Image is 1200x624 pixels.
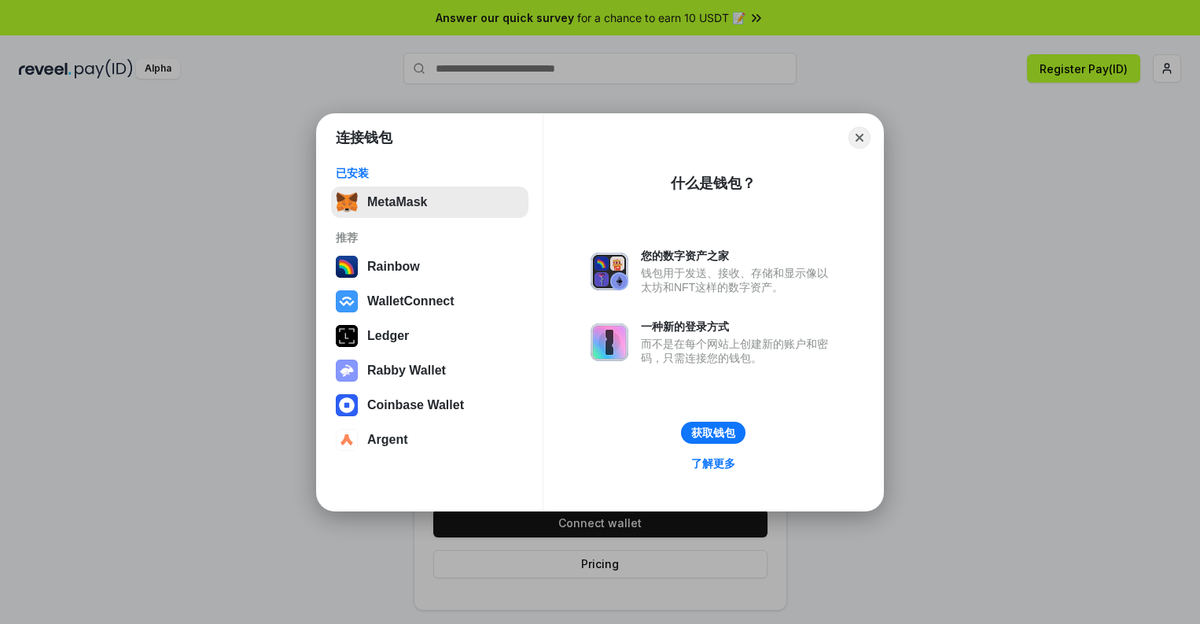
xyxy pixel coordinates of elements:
img: svg+xml,%3Csvg%20xmlns%3D%22http%3A%2F%2Fwww.w3.org%2F2000%2Fsvg%22%20fill%3D%22none%22%20viewBox... [591,253,628,290]
div: 已安装 [336,166,524,180]
div: 获取钱包 [691,426,735,440]
button: Coinbase Wallet [331,390,528,421]
a: 了解更多 [682,453,745,474]
button: MetaMask [331,186,528,218]
button: 获取钱包 [681,422,745,444]
div: 推荐 [336,231,524,245]
div: MetaMask [367,195,427,209]
div: 而不是在每个网站上创建新的账户和密码，只需连接您的钱包。 [641,337,836,365]
button: Rainbow [331,251,528,282]
div: 您的数字资产之家 [641,249,836,263]
img: svg+xml,%3Csvg%20xmlns%3D%22http%3A%2F%2Fwww.w3.org%2F2000%2Fsvg%22%20width%3D%2228%22%20height%3... [336,325,358,347]
img: svg+xml,%3Csvg%20width%3D%2228%22%20height%3D%2228%22%20viewBox%3D%220%200%2028%2028%22%20fill%3D... [336,290,358,312]
img: svg+xml,%3Csvg%20xmlns%3D%22http%3A%2F%2Fwww.w3.org%2F2000%2Fsvg%22%20fill%3D%22none%22%20viewBox... [336,360,358,382]
button: Argent [331,424,528,456]
img: svg+xml,%3Csvg%20xmlns%3D%22http%3A%2F%2Fwww.w3.org%2F2000%2Fsvg%22%20fill%3D%22none%22%20viewBox... [591,323,628,361]
button: Ledger [331,320,528,352]
div: 了解更多 [691,456,735,471]
div: Rabby Wallet [367,364,446,378]
img: svg+xml,%3Csvg%20fill%3D%22none%22%20height%3D%2233%22%20viewBox%3D%220%200%2035%2033%22%20width%... [336,191,358,213]
div: WalletConnect [367,294,455,308]
div: 一种新的登录方式 [641,319,836,334]
button: Rabby Wallet [331,355,528,386]
div: Rainbow [367,260,420,274]
div: 钱包用于发送、接收、存储和显示像以太坊和NFT这样的数字资产。 [641,266,836,294]
div: Ledger [367,329,409,343]
h1: 连接钱包 [336,128,392,147]
img: svg+xml,%3Csvg%20width%3D%2228%22%20height%3D%2228%22%20viewBox%3D%220%200%2028%2028%22%20fill%3D... [336,394,358,416]
div: 什么是钱包？ [671,174,756,193]
button: WalletConnect [331,286,528,317]
button: Close [848,127,871,149]
div: Coinbase Wallet [367,398,464,412]
img: svg+xml,%3Csvg%20width%3D%22120%22%20height%3D%22120%22%20viewBox%3D%220%200%20120%20120%22%20fil... [336,256,358,278]
img: svg+xml,%3Csvg%20width%3D%2228%22%20height%3D%2228%22%20viewBox%3D%220%200%2028%2028%22%20fill%3D... [336,429,358,451]
div: Argent [367,433,408,447]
